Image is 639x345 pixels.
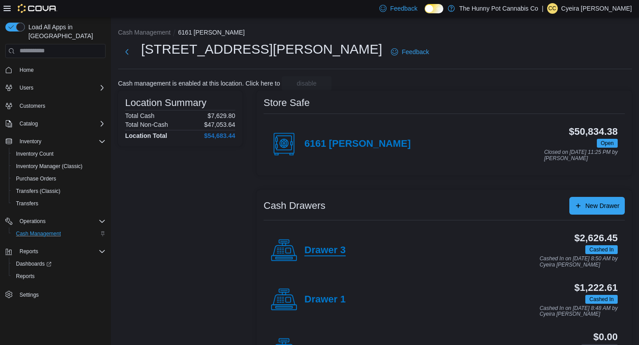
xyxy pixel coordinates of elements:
[16,150,54,157] span: Inventory Count
[9,148,109,160] button: Inventory Count
[16,290,42,300] a: Settings
[16,82,37,93] button: Users
[2,82,109,94] button: Users
[12,173,106,184] span: Purchase Orders
[178,29,245,36] button: 6161 [PERSON_NAME]
[16,82,106,93] span: Users
[297,79,316,88] span: disable
[118,28,632,39] nav: An example of EuiBreadcrumbs
[25,23,106,40] span: Load All Apps in [GEOGRAPHIC_DATA]
[118,43,136,61] button: Next
[18,4,57,13] img: Cova
[387,43,432,61] a: Feedback
[9,185,109,197] button: Transfers (Classic)
[16,136,45,147] button: Inventory
[593,332,618,342] h3: $0.00
[16,230,61,237] span: Cash Management
[12,271,38,282] a: Reports
[16,100,106,111] span: Customers
[304,294,346,306] h4: Drawer 1
[9,270,109,282] button: Reports
[16,64,106,75] span: Home
[16,246,42,257] button: Reports
[390,4,417,13] span: Feedback
[264,200,325,211] h3: Cash Drawers
[16,246,106,257] span: Reports
[282,76,331,90] button: disable
[2,215,109,227] button: Operations
[9,227,109,240] button: Cash Management
[589,295,614,303] span: Cashed In
[12,149,106,159] span: Inventory Count
[16,163,83,170] span: Inventory Manager (Classic)
[12,161,86,172] a: Inventory Manager (Classic)
[125,132,167,139] h4: Location Total
[12,198,42,209] a: Transfers
[125,121,168,128] h6: Total Non-Cash
[12,228,106,239] span: Cash Management
[20,138,41,145] span: Inventory
[16,188,60,195] span: Transfers (Classic)
[9,258,109,270] a: Dashboards
[561,3,632,14] p: Cyeira [PERSON_NAME]
[402,47,429,56] span: Feedback
[12,228,64,239] a: Cash Management
[16,273,35,280] span: Reports
[12,186,106,196] span: Transfers (Classic)
[125,98,206,108] h3: Location Summary
[12,271,106,282] span: Reports
[16,289,106,300] span: Settings
[548,3,556,14] span: CC
[16,175,56,182] span: Purchase Orders
[20,218,46,225] span: Operations
[2,245,109,258] button: Reports
[20,67,34,74] span: Home
[20,120,38,127] span: Catalog
[20,102,45,110] span: Customers
[12,198,106,209] span: Transfers
[16,136,106,147] span: Inventory
[12,186,64,196] a: Transfers (Classic)
[12,173,60,184] a: Purchase Orders
[9,160,109,172] button: Inventory Manager (Classic)
[9,172,109,185] button: Purchase Orders
[585,245,618,254] span: Cashed In
[20,291,39,298] span: Settings
[208,112,235,119] p: $7,629.80
[601,139,614,147] span: Open
[20,248,38,255] span: Reports
[425,4,443,13] input: Dark Mode
[12,259,55,269] a: Dashboards
[264,98,310,108] h3: Store Safe
[16,200,38,207] span: Transfers
[118,80,280,87] p: Cash management is enabled at this location. Click here to
[12,149,57,159] a: Inventory Count
[9,197,109,210] button: Transfers
[544,149,618,161] p: Closed on [DATE] 11:25 PM by [PERSON_NAME]
[540,256,618,268] p: Cashed In on [DATE] 8:50 AM by Cyeira [PERSON_NAME]
[16,118,41,129] button: Catalog
[459,3,538,14] p: The Hunny Pot Cannabis Co
[304,245,346,256] h4: Drawer 3
[2,63,109,76] button: Home
[12,161,106,172] span: Inventory Manager (Classic)
[569,197,625,215] button: New Drawer
[597,139,618,148] span: Open
[574,282,618,293] h3: $1,222.61
[204,132,235,139] h4: $54,683.44
[540,306,618,318] p: Cashed In on [DATE] 8:48 AM by Cyeira [PERSON_NAME]
[589,246,614,254] span: Cashed In
[585,295,618,304] span: Cashed In
[16,216,49,227] button: Operations
[16,216,106,227] span: Operations
[16,260,51,267] span: Dashboards
[2,135,109,148] button: Inventory
[118,29,170,36] button: Cash Management
[304,138,410,150] h4: 6161 [PERSON_NAME]
[141,40,382,58] h1: [STREET_ADDRESS][PERSON_NAME]
[2,99,109,112] button: Customers
[16,65,37,75] a: Home
[547,3,558,14] div: Cyeira Carriere
[542,3,544,14] p: |
[20,84,33,91] span: Users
